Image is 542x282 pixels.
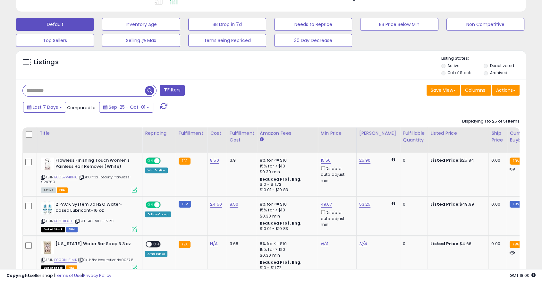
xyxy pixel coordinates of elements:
div: Fulfillment [179,130,205,137]
button: Filters [160,85,185,96]
div: [PERSON_NAME] [359,130,397,137]
small: FBA [179,241,191,248]
b: Reduced Prof. Rng. [260,260,302,265]
div: Amazon AI [145,251,167,257]
div: $4.66 [430,241,484,247]
div: 8% for <= $10 [260,201,313,207]
label: Archived [490,70,507,75]
span: FBA [57,187,68,193]
div: seller snap | | [6,273,111,279]
div: 15% for > $10 [260,207,313,213]
div: 0.00 [491,241,502,247]
button: Sep-25 - Oct-01 [99,102,153,113]
small: FBA [510,158,521,165]
span: All listings that are currently out of stock and unavailable for purchase on Amazon [41,227,65,232]
a: N/A [321,241,328,247]
b: 2 PACK System Jo H2O Water-based Lubricant-16 oz [55,201,133,215]
img: 31oqiTHW-oL._SL40_.jpg [41,158,54,170]
small: FBM [179,201,191,208]
b: Reduced Prof. Rng. [260,176,302,182]
div: ASIN: [41,201,137,231]
div: $25.84 [430,158,484,163]
button: Save View [427,85,460,96]
a: Terms of Use [55,272,82,278]
div: 0 [403,241,423,247]
a: 49.67 [321,201,332,208]
div: ASIN: [41,158,137,192]
button: BB Drop in 7d [188,18,266,31]
b: Listed Price: [430,241,460,247]
a: 24.50 [210,201,222,208]
b: [US_STATE] Water Bar Soap 3.3 oz [55,241,133,249]
span: All listings currently available for purchase on Amazon [41,187,56,193]
button: 30 Day Decrease [274,34,352,47]
div: Follow Comp [145,211,171,217]
b: Listed Price: [430,201,460,207]
div: $49.99 [430,201,484,207]
span: | SKU: 48-VIUJ-PZRC [74,218,114,224]
a: Privacy Policy [83,272,111,278]
div: $10.01 - $10.83 [260,226,313,232]
div: Min Price [321,130,354,137]
span: OFF [160,202,170,208]
button: Inventory Age [102,18,180,31]
img: 41JMzoDDTBL._SL40_.jpg [41,201,54,214]
div: Disable auto adjust min [321,165,351,184]
div: Repricing [145,130,173,137]
a: 8.50 [210,157,219,164]
label: Active [447,63,459,68]
div: Displaying 1 to 25 of 51 items [462,118,520,124]
div: Disable auto adjust min [321,209,351,227]
div: $0.30 min [260,213,313,219]
span: | SKU: fbabeautyflorida00378 [78,257,133,262]
div: Title [39,130,140,137]
span: ON [146,158,154,164]
div: 15% for > $10 [260,163,313,169]
div: 3.68 [230,241,252,247]
h5: Listings [34,58,59,67]
small: Amazon Fees. [260,137,264,142]
a: N/A [359,241,367,247]
div: Ship Price [491,130,504,143]
small: FBA [510,241,521,248]
div: Fulfillable Quantity [403,130,425,143]
button: Non Competitive [446,18,524,31]
a: B0D57V4RH6 [54,175,78,180]
span: Columns [465,87,485,93]
span: Compared to: [67,105,97,111]
div: 0 [403,158,423,163]
span: FBM [66,227,78,232]
button: Selling @ Max [102,34,180,47]
button: Last 7 Days [23,102,66,113]
div: 8% for <= $10 [260,241,313,247]
div: Listed Price [430,130,486,137]
img: 51CQhmKiXWL._SL40_.jpg [41,241,54,254]
div: 15% for > $10 [260,247,313,252]
label: Deactivated [490,63,514,68]
b: Flawless Finishing Touch Women's Painless Hair Remover (White) [55,158,133,171]
label: Out of Stock [447,70,471,75]
div: 0 [403,201,423,207]
div: 8% for <= $10 [260,158,313,163]
small: FBA [179,158,191,165]
button: Needs to Reprice [274,18,352,31]
span: ON [146,202,154,208]
span: Last 7 Days [33,104,58,110]
a: B00BJDKLII [54,218,73,224]
a: 8.50 [230,201,239,208]
span: OFF [160,158,170,164]
small: FBM [510,201,522,208]
span: | SKU: fba-beauty-flawless-924769 [41,175,132,184]
button: Actions [492,85,520,96]
span: 2025-10-9 18:00 GMT [510,272,536,278]
a: 15.50 [321,157,331,164]
span: OFF [152,241,162,247]
div: Amazon Fees [260,130,315,137]
div: Fulfillment Cost [230,130,254,143]
button: BB Price Below Min [360,18,438,31]
div: 0.00 [491,158,502,163]
div: $10.01 - $10.83 [260,187,313,193]
div: 0.00 [491,201,502,207]
a: 53.25 [359,201,371,208]
b: Reduced Prof. Rng. [260,220,302,226]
